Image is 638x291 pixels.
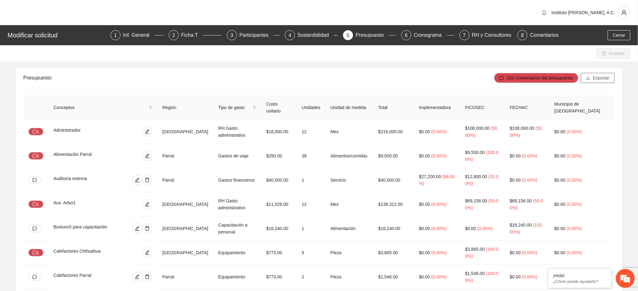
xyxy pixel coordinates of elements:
span: $0.00 [555,250,566,255]
span: ( 0.00% ) [567,250,582,255]
span: $0.00 [555,153,566,158]
td: Alimentación [325,217,373,241]
span: 5 [347,33,350,38]
div: 6Cronograma [401,30,455,40]
span: $12,800.00 [465,174,487,179]
button: edit [142,199,152,209]
div: 5Presupuesto [343,30,396,40]
td: 1 [297,168,325,192]
td: Alimentos/comidas [325,144,373,168]
button: delete [142,175,152,185]
span: $0.00 [510,153,521,158]
div: Modificar solicitud [8,30,107,40]
span: Exportar [593,74,610,81]
span: $108,000.00 [510,126,534,131]
td: Mes [325,120,373,144]
div: Boxlunch para capacitación [54,223,120,233]
div: Chatee con nosotros ahora [33,32,106,40]
span: ( 0.00% ) [431,202,447,207]
td: 1 [297,217,325,241]
span: edit [143,129,152,134]
span: download [586,76,590,81]
th: Unidades [297,96,325,120]
td: $11,526.00 [261,192,297,217]
span: delete [143,178,152,183]
div: RH y Consultores [472,30,517,40]
span: delete [143,226,152,231]
span: 8 [521,33,524,38]
span: Conceptos [54,104,148,111]
th: Conceptos [48,96,157,120]
td: $3,865.00 [373,241,414,265]
span: 3 [230,33,233,38]
td: $16,240.00 [373,217,414,241]
button: edit [132,223,142,233]
td: [GEOGRAPHIC_DATA] [157,120,213,144]
span: user [618,10,630,15]
td: RH Gasto administrativo [213,192,261,217]
span: Instituto [PERSON_NAME], A.C. [552,10,615,15]
span: message [32,250,37,255]
button: edit [142,151,152,161]
button: edit [132,272,142,282]
th: Municipio de [GEOGRAPHIC_DATA] [550,96,615,120]
span: $0.00 [510,274,521,279]
span: ( 50.00% ) [465,198,499,210]
span: edit [143,202,152,207]
td: $773.00 [261,265,297,289]
td: 38 [297,144,325,168]
span: $0.00 [510,178,521,183]
th: FICOSEC [460,96,505,120]
td: Parral [157,265,213,289]
button: user [618,6,630,19]
th: FECHAC [505,96,550,120]
span: $0.00 [465,226,476,231]
div: Inf. General [123,30,155,40]
td: Pieza [325,241,373,265]
button: downloadExportar [581,73,615,83]
span: $0.00 [510,250,521,255]
div: Alimentación Parral [54,151,117,161]
span: message [32,154,37,159]
span: ( 0.00% ) [522,250,538,255]
div: 3Participantes [227,30,280,40]
button: message1 [28,152,43,160]
button: Cerrar [608,30,630,40]
td: $216,000.00 [373,120,414,144]
span: $0.00 [419,202,430,207]
td: Parral [157,144,213,168]
td: Mes [325,192,373,217]
div: Calefactores Chihuahua [54,248,121,258]
span: $0.00 [555,129,566,134]
span: $16,240.00 [510,222,532,228]
div: 8Comentarios [517,30,559,40]
div: 2Ficha T [169,30,222,40]
span: delete [143,274,152,279]
span: $108,000.00 [465,126,490,131]
button: edit [142,248,152,258]
span: bell [539,10,549,15]
span: $0.00 [419,274,430,279]
span: ( 0.00% ) [567,226,582,231]
div: Participantes [240,30,274,40]
span: $0.00 [555,226,566,231]
button: saveGuardar [597,48,630,58]
span: $27,200.00 [419,174,441,179]
span: 1 [114,33,117,38]
span: ( 0.00% ) [431,250,447,255]
span: message [500,76,504,81]
span: ( 100.00% ) [465,271,499,283]
td: Pieza [325,265,373,289]
button: bell [539,8,549,18]
span: $0.00 [419,153,430,158]
span: (10) Comentarios del presupuesto [506,74,573,81]
td: $40,000.00 [261,168,297,192]
th: Costo unitario [261,96,297,120]
td: $138,312.00 [373,192,414,217]
span: ( 0.00% ) [522,153,538,158]
div: Calefactores Parral [54,272,112,282]
span: ( 0.00% ) [431,153,447,158]
span: Tipo de gasto [218,104,251,111]
div: ¡Hola! [553,273,607,278]
span: ( 32.00% ) [465,174,499,186]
